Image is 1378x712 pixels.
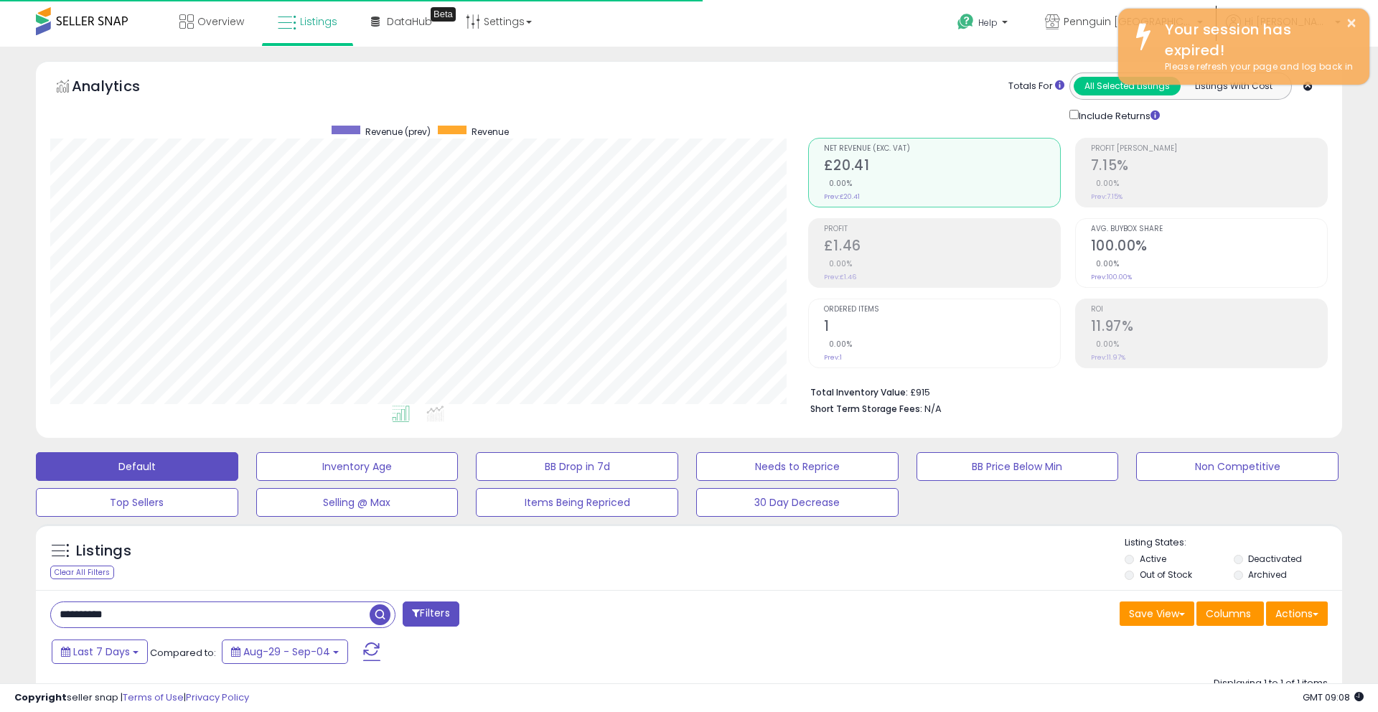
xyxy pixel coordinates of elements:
[186,690,249,704] a: Privacy Policy
[36,452,238,481] button: Default
[1196,601,1264,626] button: Columns
[300,14,337,29] span: Listings
[824,225,1060,233] span: Profit
[197,14,244,29] span: Overview
[1154,19,1359,60] div: Your session has expired!
[76,541,131,561] h5: Listings
[1303,690,1364,704] span: 2025-09-15 09:08 GMT
[1140,568,1192,581] label: Out of Stock
[810,386,908,398] b: Total Inventory Value:
[696,488,899,517] button: 30 Day Decrease
[1154,60,1359,74] div: Please refresh your page and log back in
[52,640,148,664] button: Last 7 Days
[403,601,459,627] button: Filters
[1120,601,1194,626] button: Save View
[365,126,431,138] span: Revenue (prev)
[1180,77,1287,95] button: Listings With Cost
[387,14,432,29] span: DataHub
[222,640,348,664] button: Aug-29 - Sep-04
[1248,568,1287,581] label: Archived
[824,178,853,189] small: 0.00%
[1091,225,1327,233] span: Avg. Buybox Share
[1059,107,1177,123] div: Include Returns
[917,452,1119,481] button: BB Price Below Min
[256,452,459,481] button: Inventory Age
[1091,273,1132,281] small: Prev: 100.00%
[1074,77,1181,95] button: All Selected Listings
[824,353,842,362] small: Prev: 1
[50,566,114,579] div: Clear All Filters
[1206,606,1251,621] span: Columns
[1091,157,1327,177] h2: 7.15%
[36,488,238,517] button: Top Sellers
[14,691,249,705] div: seller snap | |
[1091,192,1122,201] small: Prev: 7.15%
[957,13,975,31] i: Get Help
[696,452,899,481] button: Needs to Reprice
[1091,145,1327,153] span: Profit [PERSON_NAME]
[1214,677,1328,690] div: Displaying 1 to 1 of 1 items
[1091,178,1120,189] small: 0.00%
[824,238,1060,257] h2: £1.46
[824,157,1060,177] h2: £20.41
[824,192,860,201] small: Prev: £20.41
[73,645,130,659] span: Last 7 Days
[1091,258,1120,269] small: 0.00%
[1091,339,1120,350] small: 0.00%
[150,646,216,660] span: Compared to:
[1091,306,1327,314] span: ROI
[824,318,1060,337] h2: 1
[256,488,459,517] button: Selling @ Max
[1091,318,1327,337] h2: 11.97%
[1136,452,1339,481] button: Non Competitive
[476,488,678,517] button: Items Being Repriced
[1064,14,1193,29] span: Pennguin [GEOGRAPHIC_DATA]
[978,17,998,29] span: Help
[1266,601,1328,626] button: Actions
[1091,238,1327,257] h2: 100.00%
[1248,553,1302,565] label: Deactivated
[924,402,942,416] span: N/A
[14,690,67,704] strong: Copyright
[476,452,678,481] button: BB Drop in 7d
[1008,80,1064,93] div: Totals For
[431,7,456,22] div: Tooltip anchor
[1346,14,1357,32] button: ×
[1125,536,1341,550] p: Listing States:
[824,145,1060,153] span: Net Revenue (Exc. VAT)
[1091,353,1125,362] small: Prev: 11.97%
[824,258,853,269] small: 0.00%
[810,403,922,415] b: Short Term Storage Fees:
[1140,553,1166,565] label: Active
[72,76,168,100] h5: Analytics
[824,339,853,350] small: 0.00%
[946,2,1022,47] a: Help
[824,306,1060,314] span: Ordered Items
[472,126,509,138] span: Revenue
[243,645,330,659] span: Aug-29 - Sep-04
[810,383,1317,400] li: £915
[123,690,184,704] a: Terms of Use
[824,273,856,281] small: Prev: £1.46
